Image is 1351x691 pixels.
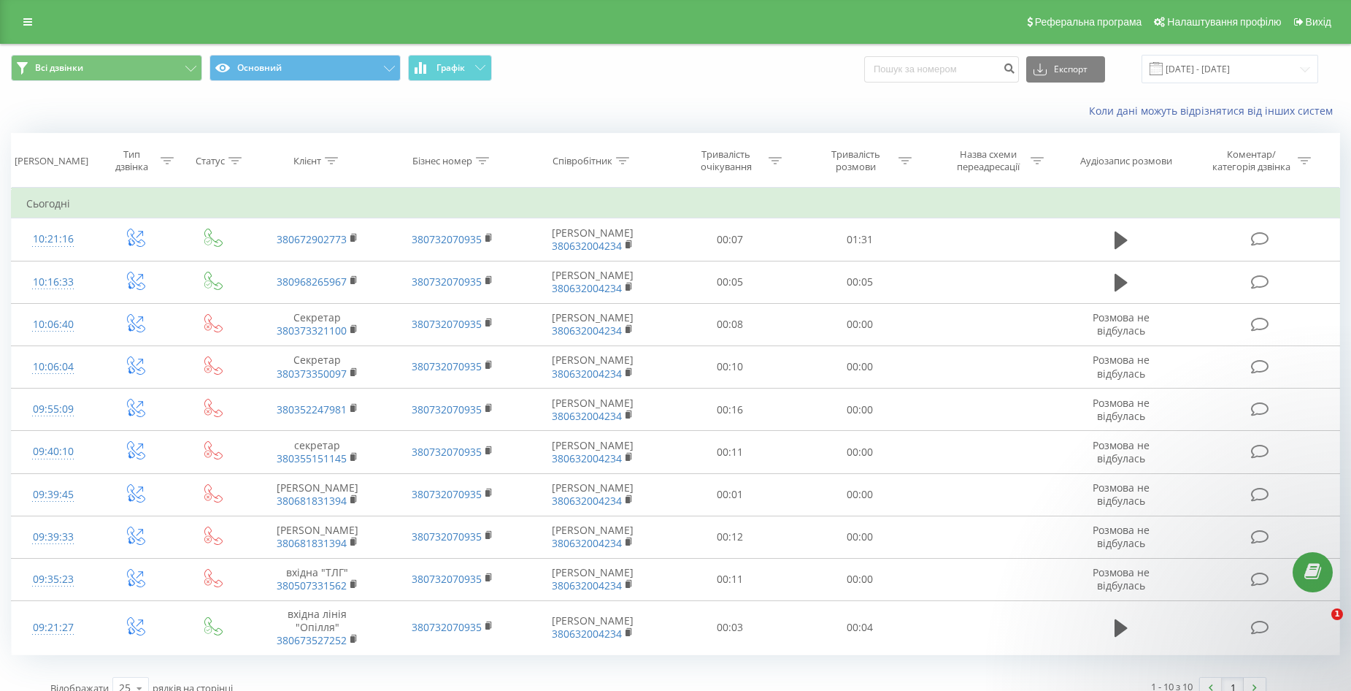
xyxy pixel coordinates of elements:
a: 380732070935 [412,620,482,634]
div: Аудіозапис розмови [1080,155,1172,167]
a: 380632004234 [552,367,622,381]
div: 10:06:40 [26,310,80,339]
span: Розмова не відбулась [1093,353,1150,380]
td: 00:12 [665,516,795,558]
td: 00:05 [795,261,925,303]
td: Секретар [250,345,385,388]
a: 380507331562 [277,579,347,592]
span: Розмова не відбулась [1093,396,1150,423]
a: 380681831394 [277,494,347,508]
button: Всі дзвінки [11,55,202,81]
td: 00:04 [795,601,925,655]
span: Всі дзвінки [35,62,83,74]
td: 00:00 [795,473,925,516]
td: [PERSON_NAME] [520,261,665,303]
a: 380632004234 [552,494,622,508]
div: Коментар/категорія дзвінка [1209,148,1294,173]
td: 00:10 [665,345,795,388]
td: 00:00 [795,303,925,345]
div: Тип дзвінка [107,148,157,173]
div: Тривалість очікування [687,148,765,173]
td: [PERSON_NAME] [520,516,665,558]
td: 00:03 [665,601,795,655]
div: 10:06:04 [26,353,80,381]
td: [PERSON_NAME] [520,601,665,655]
td: [PERSON_NAME] [520,303,665,345]
div: 10:21:16 [26,225,80,253]
div: 09:55:09 [26,395,80,424]
span: 1 [1331,608,1343,620]
td: вхідна "ТЛГ" [250,558,385,600]
a: 380632004234 [552,627,622,641]
div: Назва схеми переадресації [949,148,1027,173]
a: Коли дані можуть відрізнятися вiд інших систем [1089,104,1340,118]
a: 380632004234 [552,536,622,550]
td: [PERSON_NAME] [250,473,385,516]
a: 380732070935 [412,572,482,586]
a: 380732070935 [412,445,482,459]
span: Розмова не відбулась [1093,438,1150,465]
td: вхідна лінія "Опілля" [250,601,385,655]
div: 09:21:27 [26,614,80,642]
a: 380672902773 [277,232,347,246]
a: 380732070935 [412,487,482,501]
button: Основний [209,55,401,81]
td: [PERSON_NAME] [520,431,665,473]
div: [PERSON_NAME] [15,155,88,167]
td: 00:11 [665,431,795,473]
td: 00:00 [795,431,925,473]
a: 380732070935 [412,232,482,246]
td: 00:00 [795,345,925,388]
div: Клієнт [293,155,321,167]
div: 09:35:23 [26,565,80,594]
a: 380632004234 [552,409,622,423]
a: 380732070935 [412,275,482,289]
div: Статус [196,155,225,167]
td: 00:07 [665,218,795,261]
div: 09:39:33 [26,523,80,551]
button: Графік [408,55,492,81]
a: 380632004234 [552,324,622,337]
a: 380373321100 [277,324,347,337]
td: [PERSON_NAME] [520,473,665,516]
td: 00:05 [665,261,795,303]
span: Графік [436,63,465,73]
td: [PERSON_NAME] [520,218,665,261]
span: Реферальна програма [1035,16,1142,28]
div: Бізнес номер [412,155,472,167]
td: 00:08 [665,303,795,345]
td: секретар [250,431,385,473]
td: 01:31 [795,218,925,261]
td: [PERSON_NAME] [520,558,665,600]
td: 00:16 [665,389,795,431]
button: Експорт [1026,56,1105,83]
span: Розмова не відбулась [1093,481,1150,508]
a: 380673527252 [277,633,347,647]
a: 380632004234 [552,579,622,592]
iframe: Intercom live chat [1301,608,1336,644]
td: 00:01 [665,473,795,516]
a: 380732070935 [412,359,482,373]
input: Пошук за номером [864,56,1019,83]
a: 380632004234 [552,239,622,253]
div: Тривалість розмови [817,148,895,173]
a: 380632004234 [552,281,622,295]
span: Налаштування профілю [1167,16,1281,28]
span: Вихід [1306,16,1331,28]
td: [PERSON_NAME] [520,345,665,388]
a: 380373350097 [277,367,347,381]
td: [PERSON_NAME] [250,516,385,558]
td: Сьогодні [12,189,1340,218]
div: 09:39:45 [26,481,80,509]
td: 00:11 [665,558,795,600]
td: 00:00 [795,558,925,600]
a: 380355151145 [277,451,347,465]
td: 00:00 [795,516,925,558]
span: Розмова не відбулась [1093,310,1150,337]
a: 380632004234 [552,451,622,465]
div: 10:16:33 [26,268,80,297]
td: 00:00 [795,389,925,431]
a: 380681831394 [277,536,347,550]
a: 380352247981 [277,402,347,416]
a: 380732070935 [412,530,482,543]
